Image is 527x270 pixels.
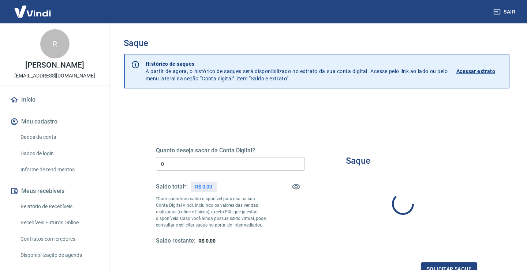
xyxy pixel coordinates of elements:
[18,162,101,177] a: Informe de rendimentos
[146,60,448,82] p: A partir de agora, o histórico de saques será disponibilizado no extrato da sua conta digital. Ac...
[18,232,101,247] a: Contratos com credores
[18,130,101,145] a: Dados da conta
[124,38,509,48] h3: Saque
[18,215,101,230] a: Recebíveis Futuros Online
[14,72,95,80] p: [EMAIL_ADDRESS][DOMAIN_NAME]
[156,195,268,228] p: *Corresponde ao saldo disponível para uso na sua Conta Digital Vindi. Incluindo os valores das ve...
[456,60,503,82] a: Acessar extrato
[492,5,518,19] button: Sair
[146,60,448,68] p: Histórico de saques
[198,238,216,244] span: R$ 0,00
[9,114,101,130] button: Meu cadastro
[9,183,101,199] button: Meus recebíveis
[456,68,495,75] p: Acessar extrato
[156,183,188,190] h5: Saldo total*:
[195,183,212,191] p: R$ 0,00
[9,92,101,108] a: Início
[156,237,195,245] h5: Saldo restante:
[40,29,70,58] div: R
[18,146,101,161] a: Dados de login
[9,0,56,23] img: Vindi
[25,61,84,69] p: [PERSON_NAME]
[346,156,370,166] h3: Saque
[18,199,101,214] a: Relatório de Recebíveis
[156,147,305,154] h5: Quanto deseja sacar da Conta Digital?
[18,248,101,263] a: Disponibilização de agenda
